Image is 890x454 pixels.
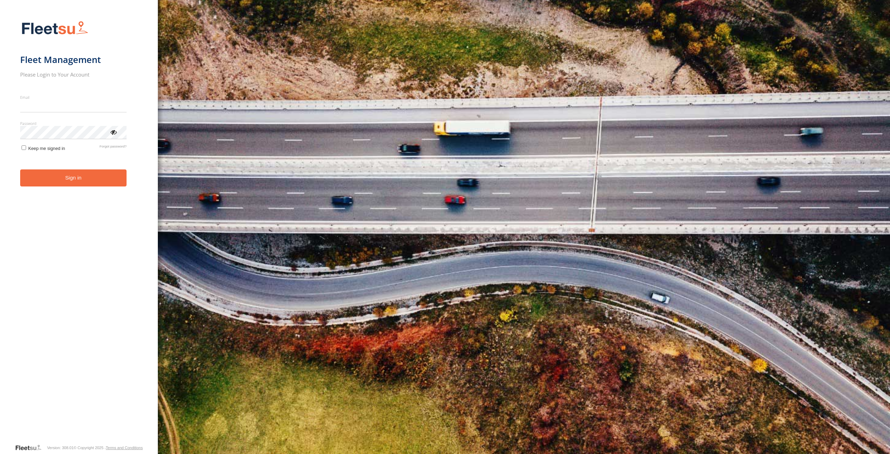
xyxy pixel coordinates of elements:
[20,95,127,100] label: Email
[99,144,127,151] a: Forgot password?
[28,146,65,151] span: Keep me signed in
[22,145,26,150] input: Keep me signed in
[15,444,47,451] a: Visit our Website
[20,19,90,37] img: Fleetsu
[20,17,138,444] form: main
[20,54,127,65] h1: Fleet Management
[20,71,127,78] h2: Please Login to Your Account
[47,446,73,450] div: Version: 308.01
[74,446,143,450] div: © Copyright 2025 -
[106,446,143,450] a: Terms and Conditions
[20,169,127,186] button: Sign in
[110,128,117,135] div: ViewPassword
[20,121,127,126] label: Password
